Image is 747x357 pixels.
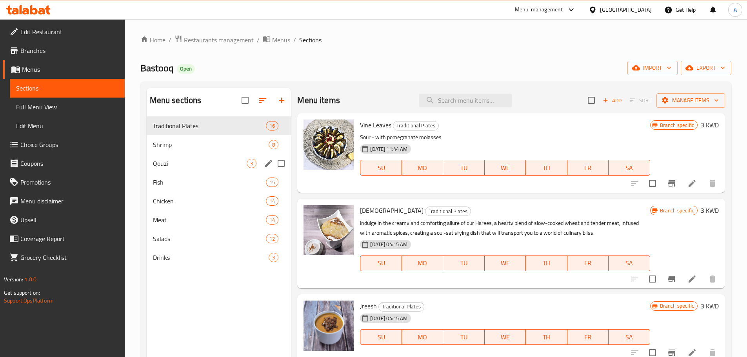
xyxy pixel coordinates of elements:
span: [DATE] 04:15 AM [367,241,411,248]
a: Coupons [3,154,125,173]
a: Sections [10,79,125,98]
span: WE [488,257,523,269]
span: Jreesh [360,300,377,312]
h6: 3 KWD [701,301,719,312]
button: TU [443,256,485,271]
span: TH [529,162,564,174]
span: Meat [153,215,266,225]
button: SA [609,256,650,271]
span: Open [177,65,195,72]
span: 8 [269,141,278,149]
div: Traditional Plates [425,207,471,216]
span: Vine Leaves [360,119,391,131]
span: Menu disclaimer [20,196,118,206]
div: Menu-management [515,5,563,14]
div: items [269,140,278,149]
button: SU [360,160,402,176]
img: Harees [304,205,354,255]
span: SU [364,257,398,269]
span: Bastooq [140,59,174,77]
span: TH [529,332,564,343]
button: SA [609,329,650,345]
div: [GEOGRAPHIC_DATA] [600,5,652,14]
h6: 3 KWD [701,205,719,216]
span: Select to update [644,271,661,287]
button: Add section [272,91,291,110]
span: [DATE] 11:44 AM [367,145,411,153]
span: TU [446,257,482,269]
span: Select all sections [237,92,253,109]
span: Select to update [644,175,661,192]
span: SA [612,162,647,174]
span: Add [602,96,623,105]
h6: 3 KWD [701,120,719,130]
a: Menus [263,35,290,45]
span: 14 [266,198,278,205]
button: TU [443,160,485,176]
a: Grocery Checklist [3,248,125,267]
div: items [266,178,278,187]
div: Traditional Plates16 [147,116,291,135]
span: Chicken [153,196,266,206]
span: export [687,63,725,73]
span: Version: [4,274,23,285]
span: WE [488,162,523,174]
a: Full Menu View [10,98,125,116]
span: Select section [583,92,600,109]
h2: Menu items [297,94,340,106]
span: MO [405,257,440,269]
li: / [257,35,260,45]
span: SA [612,332,647,343]
span: 14 [266,216,278,224]
span: MO [405,332,440,343]
div: Qouzi [153,159,247,168]
button: MO [402,256,443,271]
span: 16 [266,122,278,130]
a: Choice Groups [3,135,125,154]
li: / [293,35,296,45]
span: Menus [272,35,290,45]
button: FR [567,329,609,345]
div: Drinks3 [147,248,291,267]
a: Home [140,35,165,45]
span: Coverage Report [20,234,118,243]
li: / [169,35,171,45]
div: items [247,159,256,168]
div: Qouzi3edit [147,154,291,173]
span: Branch specific [657,207,697,214]
span: Fish [153,178,266,187]
p: Indulge in the creamy and comforting allure of our Harees, a hearty blend of slow-cooked wheat an... [360,218,650,238]
nav: Menu sections [147,113,291,270]
span: Branch specific [657,302,697,310]
a: Edit Restaurant [3,22,125,41]
button: Branch-specific-item [662,174,681,193]
span: Salads [153,234,266,243]
button: Manage items [656,93,725,108]
span: Branches [20,46,118,55]
div: Salads12 [147,229,291,248]
span: TU [446,332,482,343]
span: Promotions [20,178,118,187]
span: Shrimp [153,140,269,149]
button: FR [567,256,609,271]
span: Traditional Plates [379,302,424,311]
span: 12 [266,235,278,243]
div: Traditional Plates [378,302,424,312]
a: Edit menu item [687,274,697,284]
span: Edit Restaurant [20,27,118,36]
span: SA [612,257,647,269]
span: Manage items [663,96,719,105]
span: SU [364,162,398,174]
span: Grocery Checklist [20,253,118,262]
input: search [419,94,512,107]
a: Menu disclaimer [3,192,125,210]
span: Sort sections [253,91,272,110]
span: Full Menu View [16,102,118,112]
span: Sections [16,83,118,93]
a: Support.OpsPlatform [4,295,54,306]
span: FR [571,162,606,174]
div: items [269,253,278,262]
button: TH [526,329,567,345]
a: Menus [3,60,125,79]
